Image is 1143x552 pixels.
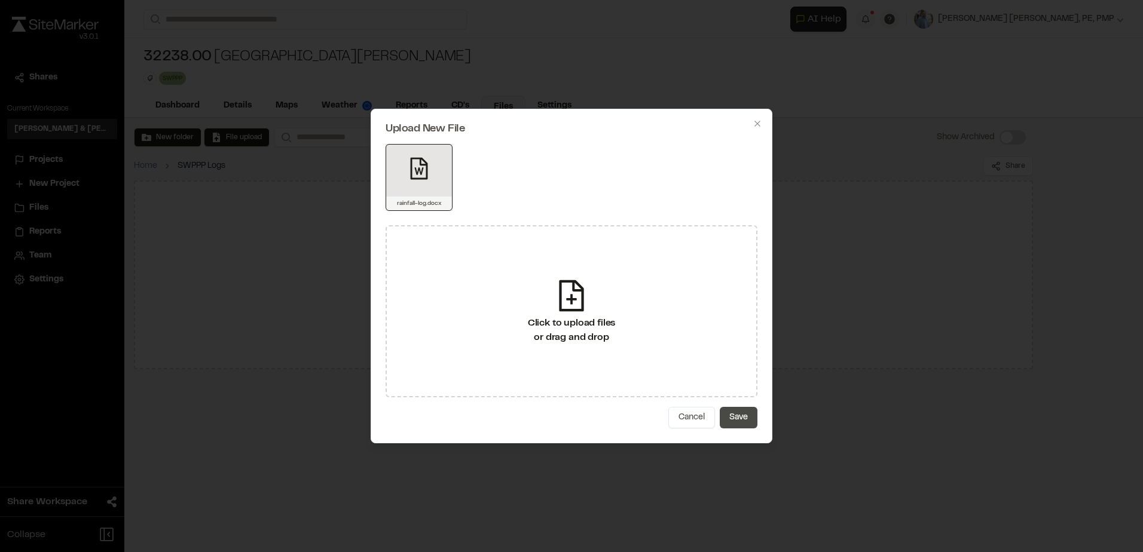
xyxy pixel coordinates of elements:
div: Click to upload files or drag and drop [528,316,616,345]
h2: Upload New File [386,124,757,134]
button: Save [720,407,757,428]
div: Click to upload filesor drag and drop [386,225,757,397]
p: rainfall-log.docx [391,199,447,208]
button: Cancel [668,407,715,428]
